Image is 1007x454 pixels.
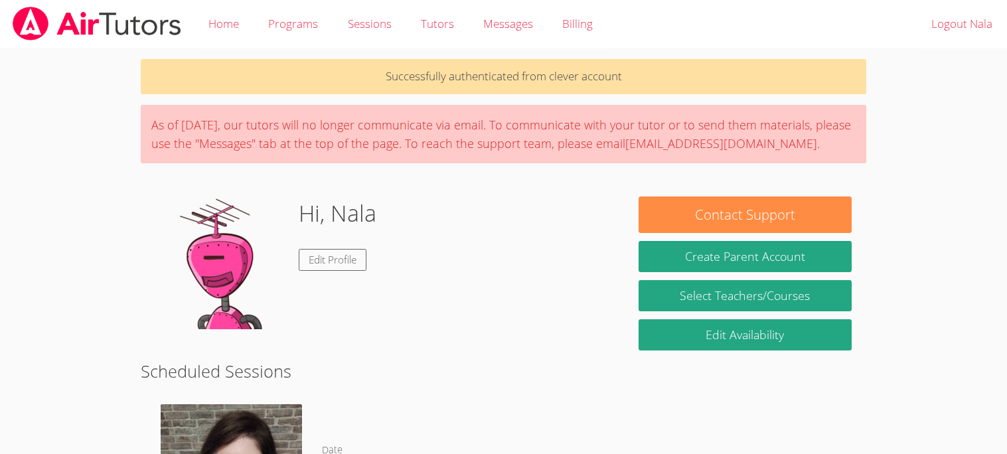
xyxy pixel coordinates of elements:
button: Contact Support [639,196,851,233]
img: default.png [155,196,288,329]
p: Successfully authenticated from clever account [141,59,866,94]
a: Edit Profile [299,249,366,271]
span: Messages [483,16,533,31]
a: Edit Availability [639,319,851,350]
button: Create Parent Account [639,241,851,272]
a: Select Teachers/Courses [639,280,851,311]
h2: Scheduled Sessions [141,358,866,384]
div: As of [DATE], our tutors will no longer communicate via email. To communicate with your tutor or ... [141,105,866,163]
h1: Hi, Nala [299,196,376,230]
img: airtutors_banner-c4298cdbf04f3fff15de1276eac7730deb9818008684d7c2e4769d2f7ddbe033.png [11,7,183,40]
